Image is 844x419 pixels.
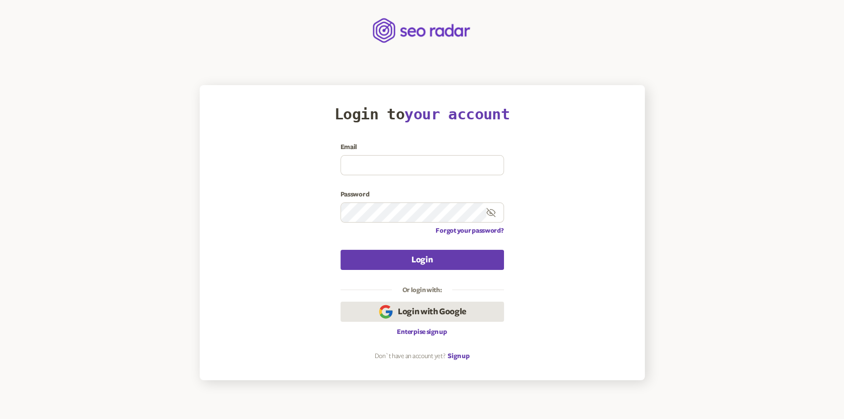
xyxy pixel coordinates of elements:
label: Email [341,143,504,151]
span: your account [404,105,510,123]
a: Forgot your password? [436,227,503,235]
button: Login with Google [341,302,504,322]
span: Login with Google [398,306,466,318]
h1: Login to [334,105,510,123]
button: Login [341,250,504,270]
p: Don`t have an account yet? [375,352,446,360]
a: Enterpise sign up [397,328,447,336]
label: Password [341,190,504,198]
a: Sign up [448,352,469,360]
legend: Or login with: [392,286,452,294]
